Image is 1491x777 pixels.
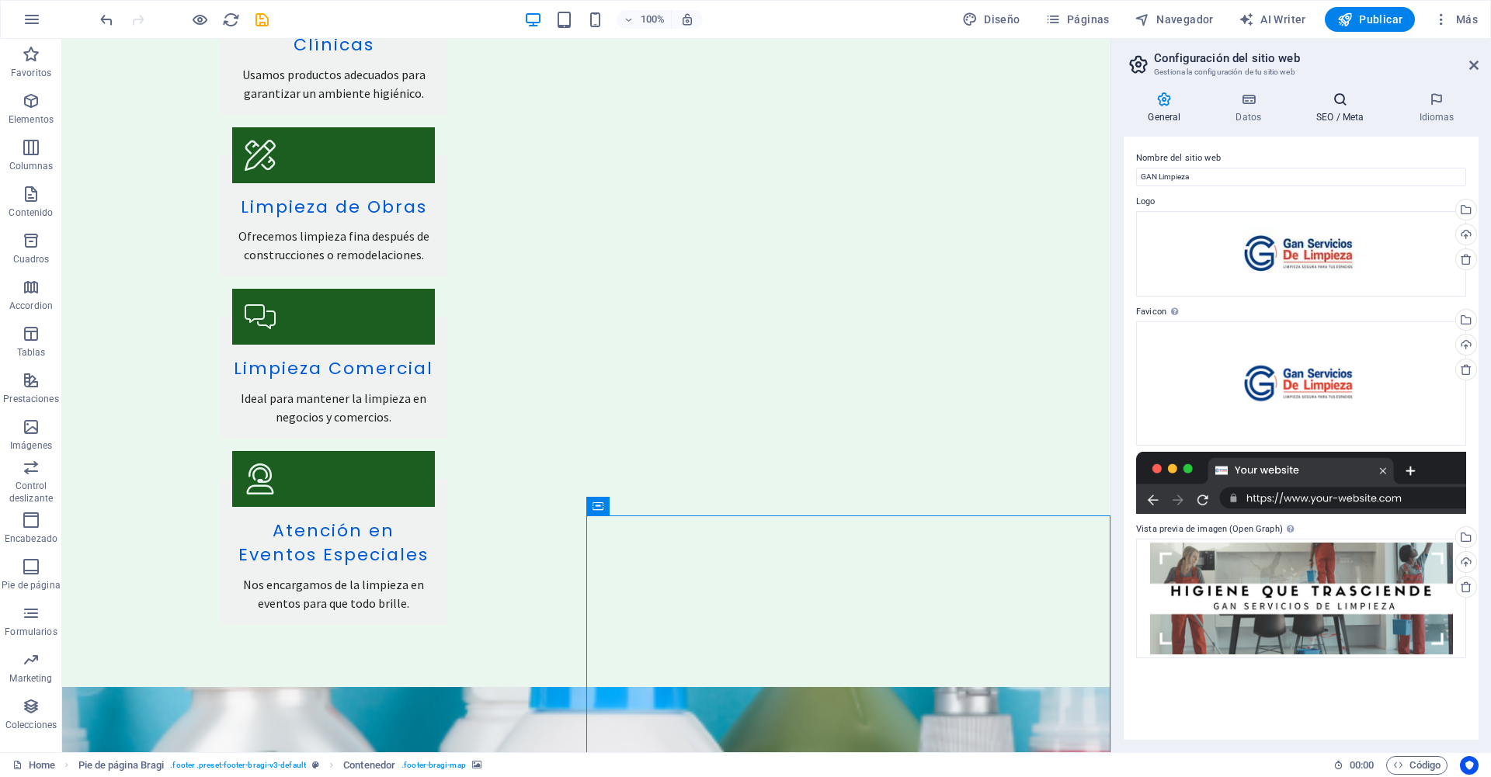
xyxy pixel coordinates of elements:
button: 100% [617,10,672,29]
p: Prestaciones [3,393,58,405]
i: Deshacer: Cambiar nivel de zoom (Ctrl+Z) [98,11,116,29]
p: Accordion [9,300,53,312]
button: Código [1386,756,1448,775]
p: Encabezado [5,532,57,545]
p: Formularios [5,626,57,638]
div: EstudiodeFotografiaPortadadeFacebook-ATevR7s12q7qcv_DoDoH5w.png [1136,539,1466,658]
button: Diseño [956,7,1027,32]
label: Favicon [1136,303,1466,321]
h2: Configuración del sitio web [1154,51,1479,65]
p: Elementos [9,113,54,126]
button: Haz clic para salir del modo de previsualización y seguir editando [190,10,209,29]
h6: 100% [640,10,665,29]
div: Diseño (Ctrl+Alt+Y) [956,7,1027,32]
button: save [252,10,271,29]
p: Columnas [9,160,54,172]
button: Usercentrics [1460,756,1479,775]
button: reload [221,10,240,29]
span: Navegador [1135,12,1214,27]
p: Colecciones [5,719,57,731]
span: Diseño [962,12,1020,27]
h6: Tiempo de la sesión [1333,756,1375,775]
button: Páginas [1039,7,1116,32]
span: Haz clic para seleccionar y doble clic para editar [78,756,165,775]
label: Logo [1136,193,1466,211]
h4: SEO / Meta [1292,92,1395,124]
button: Publicar [1325,7,1416,32]
a: Haz clic para cancelar la selección y doble clic para abrir páginas [12,756,55,775]
i: Este elemento es un preajuste personalizable [312,761,319,769]
button: Más [1427,7,1484,32]
p: Pie de página [2,579,60,591]
button: undo [97,10,116,29]
span: : [1361,759,1363,771]
p: Contenido [9,206,53,219]
span: . footer-bragi-map [401,756,466,775]
label: Nombre del sitio web [1136,149,1466,168]
p: Imágenes [10,439,52,452]
h4: Idiomas [1395,92,1479,124]
span: Haz clic para seleccionar y doble clic para editar [343,756,395,775]
h4: Datos [1211,92,1292,124]
h4: General [1124,92,1211,124]
p: Favoritos [11,67,51,79]
span: 00 00 [1350,756,1374,775]
button: AI Writer [1232,7,1312,32]
i: Este elemento contiene un fondo [472,761,481,769]
span: Páginas [1045,12,1110,27]
nav: breadcrumb [78,756,481,775]
i: Al redimensionar, ajustar el nivel de zoom automáticamente para ajustarse al dispositivo elegido. [680,12,694,26]
p: Cuadros [13,253,50,265]
span: . footer .preset-footer-bragi-v3-default [170,756,306,775]
h3: Gestiona la configuración de tu sitio web [1154,65,1448,79]
input: Nombre... [1136,168,1466,186]
span: Publicar [1337,12,1403,27]
label: Vista previa de imagen (Open Graph) [1136,520,1466,539]
p: Tablas [17,346,46,359]
span: Más [1434,12,1478,27]
div: WhatsAppImage2025-09-30at7.03.49PM-1nrqpgfWAd2n-iARXmBb9Q-xDBl4lhIt6X53Ivxcqrrng.png [1136,321,1466,446]
button: Navegador [1128,7,1220,32]
div: WhatsAppImage2025-09-30at7.03.49PM-NcAbszLVyP3-vYBp3Wie6g.jpeg [1136,211,1466,297]
p: Marketing [9,672,52,685]
span: Código [1393,756,1441,775]
span: AI Writer [1239,12,1306,27]
i: Guardar (Ctrl+S) [253,11,271,29]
